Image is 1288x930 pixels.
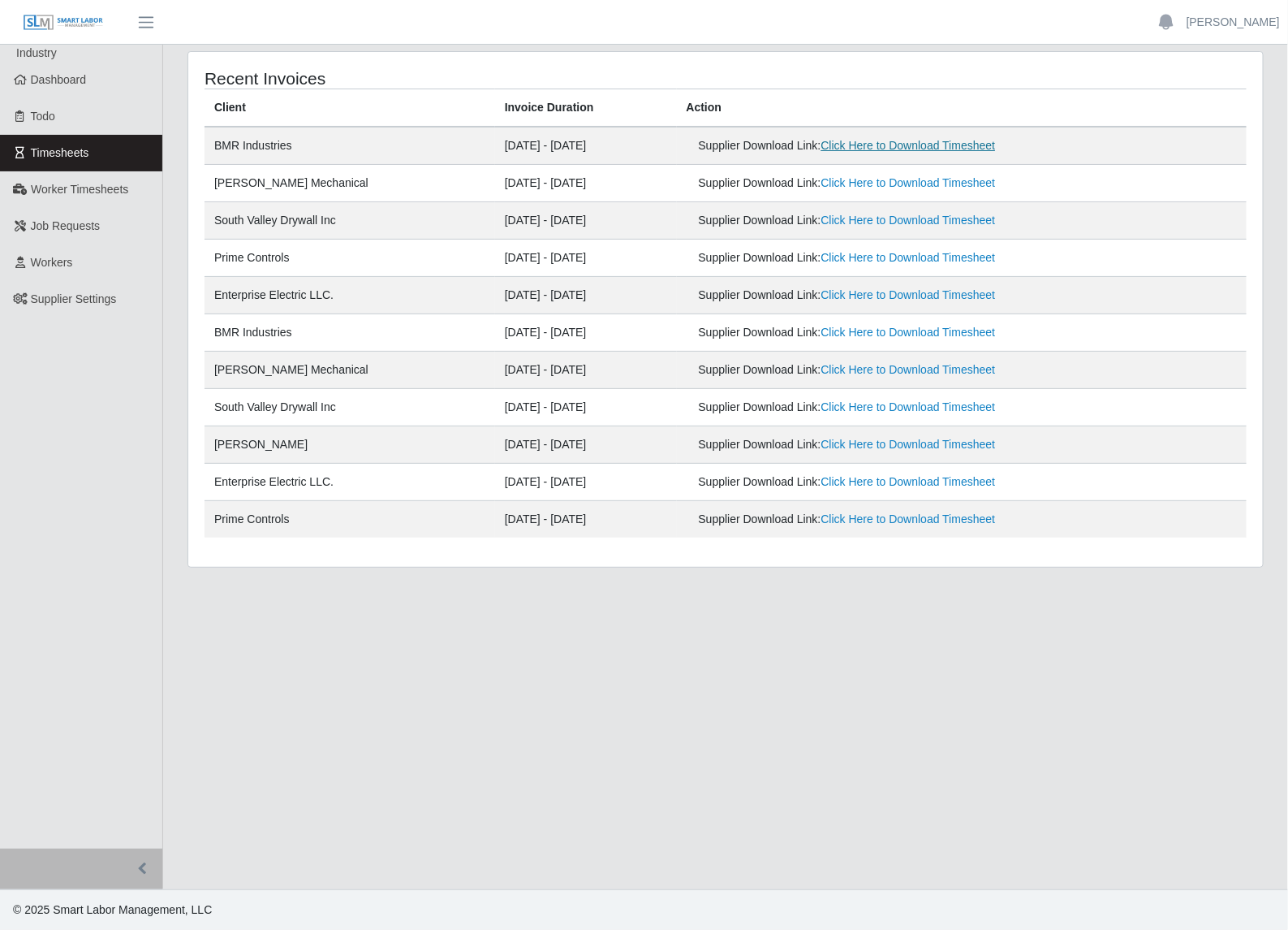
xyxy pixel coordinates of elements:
[205,202,495,240] td: South Valley Drywall Inc
[699,436,1041,453] div: Supplier Download Link:
[205,127,495,165] td: BMR Industries
[699,474,1041,491] div: Supplier Download Link:
[821,288,996,301] a: Click Here to Download Timesheet
[495,352,677,389] td: [DATE] - [DATE]
[205,352,495,389] td: [PERSON_NAME] Mechanical
[1187,14,1280,31] a: [PERSON_NAME]
[821,363,996,376] a: Click Here to Download Timesheet
[699,324,1041,341] div: Supplier Download Link:
[31,73,87,86] span: Dashboard
[31,146,89,159] span: Timesheets
[205,89,495,128] th: Client
[205,240,495,277] td: Prime Controls
[821,251,996,264] a: Click Here to Download Timesheet
[495,165,677,202] td: [DATE] - [DATE]
[23,14,104,32] img: SLM Logo
[205,389,495,426] td: South Valley Drywall Inc
[821,176,996,189] a: Click Here to Download Timesheet
[205,464,495,501] td: Enterprise Electric LLC.
[495,464,677,501] td: [DATE] - [DATE]
[699,137,1041,154] div: Supplier Download Link:
[495,127,677,165] td: [DATE] - [DATE]
[821,139,996,152] a: Click Here to Download Timesheet
[495,240,677,277] td: [DATE] - [DATE]
[495,389,677,426] td: [DATE] - [DATE]
[495,202,677,240] td: [DATE] - [DATE]
[13,903,212,916] span: © 2025 Smart Labor Management, LLC
[699,212,1041,229] div: Supplier Download Link:
[31,219,101,232] span: Job Requests
[699,249,1041,266] div: Supplier Download Link:
[205,68,625,89] h4: Recent Invoices
[677,89,1247,128] th: Action
[699,361,1041,378] div: Supplier Download Link:
[31,256,73,269] span: Workers
[205,277,495,314] td: Enterprise Electric LLC.
[699,287,1041,304] div: Supplier Download Link:
[821,475,996,488] a: Click Here to Download Timesheet
[205,165,495,202] td: [PERSON_NAME] Mechanical
[699,399,1041,416] div: Supplier Download Link:
[699,511,1041,528] div: Supplier Download Link:
[821,214,996,227] a: Click Here to Download Timesheet
[495,277,677,314] td: [DATE] - [DATE]
[31,110,55,123] span: Todo
[495,426,677,464] td: [DATE] - [DATE]
[205,314,495,352] td: BMR Industries
[31,183,128,196] span: Worker Timesheets
[821,400,996,413] a: Click Here to Download Timesheet
[31,292,117,305] span: Supplier Settings
[821,438,996,451] a: Click Here to Download Timesheet
[16,46,57,59] span: Industry
[699,175,1041,192] div: Supplier Download Link:
[495,89,677,128] th: Invoice Duration
[821,513,996,526] a: Click Here to Download Timesheet
[821,326,996,339] a: Click Here to Download Timesheet
[205,426,495,464] td: [PERSON_NAME]
[495,314,677,352] td: [DATE] - [DATE]
[205,501,495,539] td: Prime Controls
[495,501,677,539] td: [DATE] - [DATE]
